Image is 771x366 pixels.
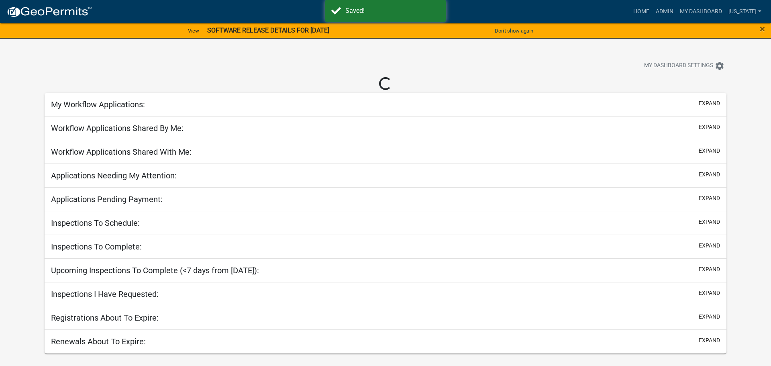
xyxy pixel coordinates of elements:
a: My Dashboard [677,4,725,19]
h5: My Workflow Applications: [51,100,145,109]
button: expand [699,289,720,297]
button: expand [699,336,720,345]
button: Close [760,24,765,34]
button: Don't show again [492,24,536,37]
h5: Inspections To Complete: [51,242,142,251]
button: expand [699,99,720,108]
h5: Applications Needing My Attention: [51,171,177,180]
button: expand [699,170,720,179]
h5: Workflow Applications Shared With Me: [51,147,192,157]
button: expand [699,313,720,321]
button: expand [699,194,720,202]
button: My Dashboard Settingssettings [638,58,731,74]
strong: SOFTWARE RELEASE DETAILS FOR [DATE] [207,27,329,34]
div: Saved! [345,6,440,16]
a: [US_STATE] [725,4,765,19]
span: × [760,23,765,35]
h5: Renewals About To Expire: [51,337,146,346]
a: Home [630,4,653,19]
h5: Inspections I Have Requested: [51,289,159,299]
button: expand [699,147,720,155]
h5: Workflow Applications Shared By Me: [51,123,184,133]
button: expand [699,218,720,226]
button: expand [699,241,720,250]
span: My Dashboard Settings [644,61,713,71]
a: Admin [653,4,677,19]
h5: Inspections To Schedule: [51,218,140,228]
i: settings [715,61,724,71]
h5: Registrations About To Expire: [51,313,159,323]
button: expand [699,123,720,131]
a: View [185,24,202,37]
button: expand [699,265,720,274]
h5: Upcoming Inspections To Complete (<7 days from [DATE]): [51,266,259,275]
h5: Applications Pending Payment: [51,194,163,204]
